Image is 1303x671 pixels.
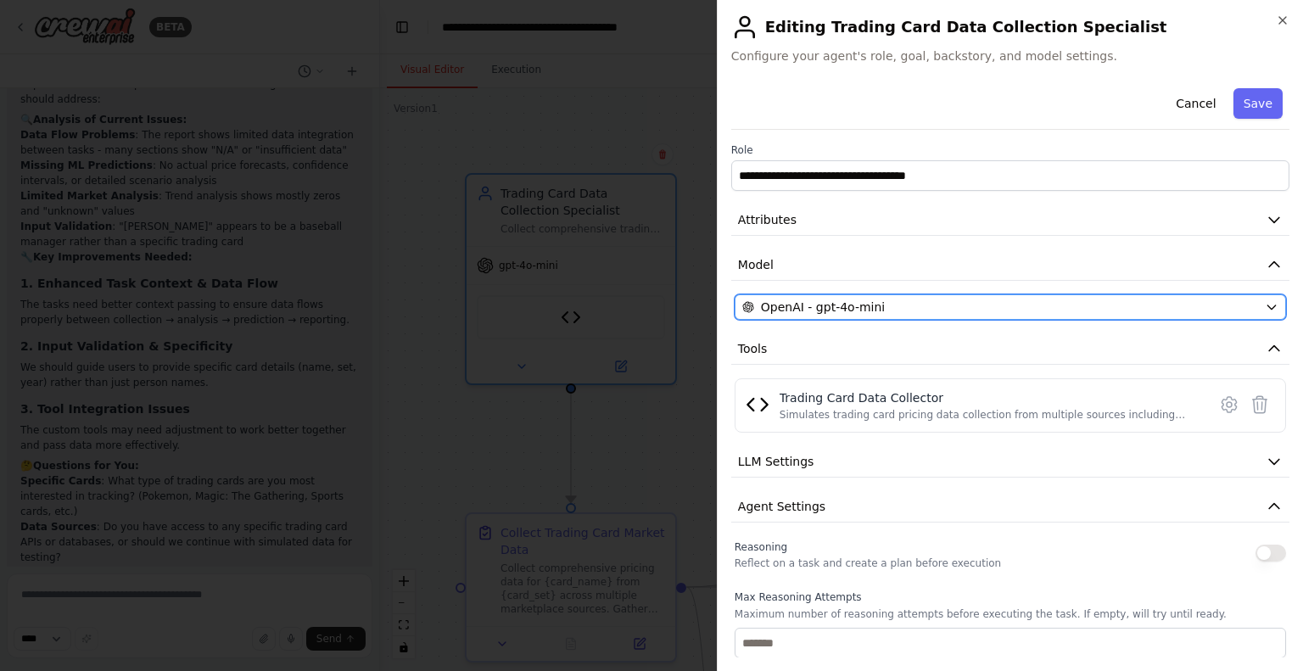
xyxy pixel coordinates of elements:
[1214,389,1244,420] button: Configure tool
[738,256,774,273] span: Model
[1233,88,1283,119] button: Save
[1244,389,1275,420] button: Delete tool
[746,393,769,417] img: Trading Card Data Collector
[780,408,1197,422] div: Simulates trading card pricing data collection from multiple sources including TCGPlayer, eBay, C...
[735,556,1001,570] p: Reflect on a task and create a plan before execution
[735,590,1286,604] label: Max Reasoning Attempts
[738,211,797,228] span: Attributes
[735,607,1286,621] p: Maximum number of reasoning attempts before executing the task. If empty, will try until ready.
[738,498,825,515] span: Agent Settings
[735,294,1286,320] button: OpenAI - gpt-4o-mini
[735,541,787,553] span: Reasoning
[731,204,1289,236] button: Attributes
[731,491,1289,523] button: Agent Settings
[738,340,768,357] span: Tools
[1166,88,1226,119] button: Cancel
[731,333,1289,365] button: Tools
[731,143,1289,157] label: Role
[761,299,885,316] span: OpenAI - gpt-4o-mini
[731,249,1289,281] button: Model
[731,446,1289,478] button: LLM Settings
[731,48,1289,64] span: Configure your agent's role, goal, backstory, and model settings.
[738,453,814,470] span: LLM Settings
[731,14,1289,41] h2: Editing Trading Card Data Collection Specialist
[780,389,1197,406] div: Trading Card Data Collector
